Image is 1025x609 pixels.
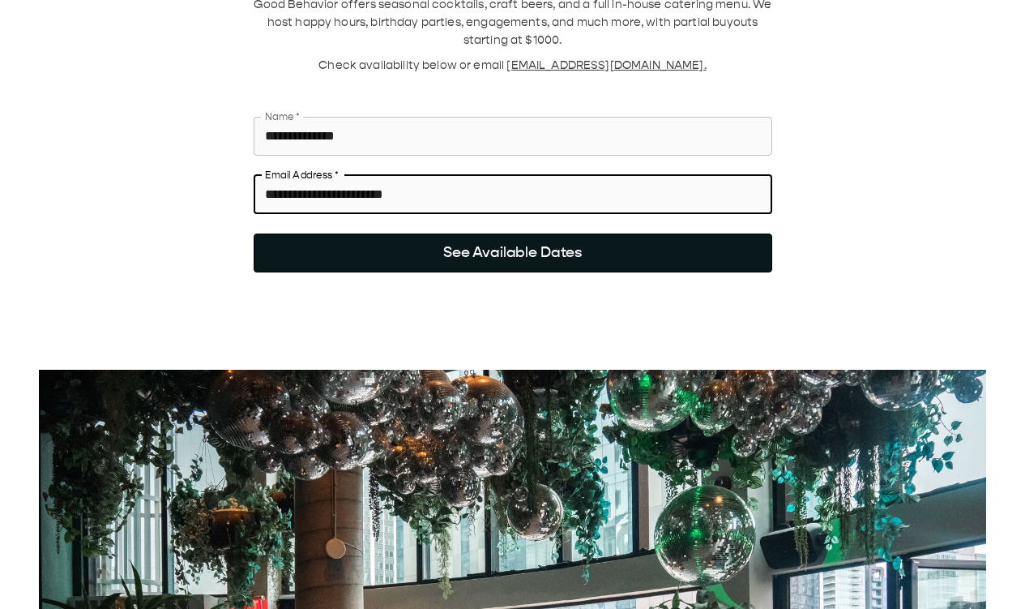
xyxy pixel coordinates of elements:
[254,234,772,272] button: See Available Dates
[265,168,338,182] label: Email Address
[318,58,506,72] span: Check availability below or email
[265,109,300,123] label: Name
[506,58,706,72] span: [EMAIL_ADDRESS][DOMAIN_NAME].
